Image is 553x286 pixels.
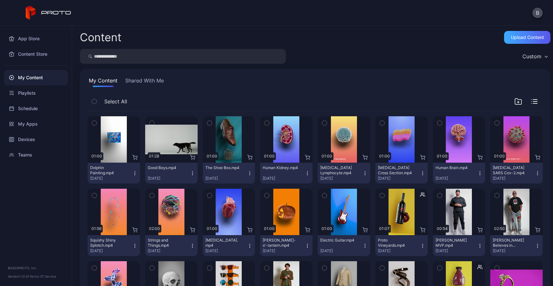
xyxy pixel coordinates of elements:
div: Proto Vineyards.mp4 [378,238,413,248]
div: [DATE] [320,248,362,253]
div: Jack-o'-lantern.mp4 [263,238,298,248]
button: Custom [519,49,550,64]
div: [DATE] [436,176,478,181]
div: [DATE] [90,248,132,253]
div: Albert Pujols MVP.mp4 [436,238,471,248]
span: Version 1.12.0 • [8,274,30,278]
a: Teams [4,147,68,163]
button: [MEDICAL_DATA] Cross Section.mp4[DATE] [375,163,428,184]
button: [PERSON_NAME]-o'-lantern.mp4[DATE] [260,235,313,256]
button: The Shoe Box.mp4[DATE] [203,163,255,184]
div: [DATE] [436,248,478,253]
div: [DATE] [148,176,190,181]
div: Howie Mandel Believes in Proto.mp4 [493,238,528,248]
div: [DATE] [205,176,248,181]
a: Schedule [4,101,68,116]
div: Strings and Things.mp4 [148,238,183,248]
div: [DATE] [263,248,305,253]
span: Select All [104,98,127,105]
div: Human Heart.mp4 [205,238,241,248]
button: Good Boys.mp4[DATE] [145,163,198,184]
div: T-Cell Lymphocyte.mp4 [320,165,356,176]
button: Dolphin Painting.mp4[DATE] [88,163,140,184]
div: [DATE] [320,176,362,181]
div: [DATE] [148,248,190,253]
a: My Apps [4,116,68,132]
div: Dolphin Painting.mp4 [90,165,126,176]
button: Squishy Shiny Splotch.mp4[DATE] [88,235,140,256]
div: Epidermis Cross Section.mp4 [378,165,413,176]
a: Terms Of Service [30,274,56,278]
button: Human Kidney.mp4[DATE] [260,163,313,184]
button: Human Brain.mp4[DATE] [433,163,485,184]
button: [MEDICAL_DATA].mp4[DATE] [203,235,255,256]
button: [PERSON_NAME] MVP.mp4[DATE] [433,235,485,256]
div: [DATE] [205,248,248,253]
button: Strings and Things.mp4[DATE] [145,235,198,256]
div: [DATE] [493,248,535,253]
div: [DATE] [263,176,305,181]
div: Content [80,32,121,43]
button: Shared With Me [124,77,165,87]
div: [DATE] [378,176,420,181]
div: [DATE] [493,176,535,181]
div: The Shoe Box.mp4 [205,165,241,170]
a: My Content [4,70,68,85]
a: Devices [4,132,68,147]
div: © 2025 PROTO, Inc. [8,265,64,271]
div: Squishy Shiny Splotch.mp4 [90,238,126,248]
button: [MEDICAL_DATA] Lymphocyte.mp4[DATE] [318,163,370,184]
button: Proto Vineyards.mp4[DATE] [375,235,428,256]
button: My Content [88,77,119,87]
div: Upload Content [511,35,544,40]
button: B [532,8,543,18]
div: Good Boys.mp4 [148,165,183,170]
div: [DATE] [378,248,420,253]
a: App Store [4,31,68,46]
button: [MEDICAL_DATA] SARS Cov-2.mp4[DATE] [490,163,543,184]
button: Electric Guitar.mp4[DATE] [318,235,370,256]
button: [PERSON_NAME] Believes in Proto.mp4[DATE] [490,235,543,256]
div: Human Brain.mp4 [436,165,471,170]
div: Custom [522,53,541,60]
button: Upload Content [504,31,550,44]
div: Covid-19 SARS Cov-2.mp4 [493,165,528,176]
div: Electric Guitar.mp4 [320,238,356,243]
a: Playlists [4,85,68,101]
div: [DATE] [90,176,132,181]
div: Human Kidney.mp4 [263,165,298,170]
a: Content Store [4,46,68,62]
